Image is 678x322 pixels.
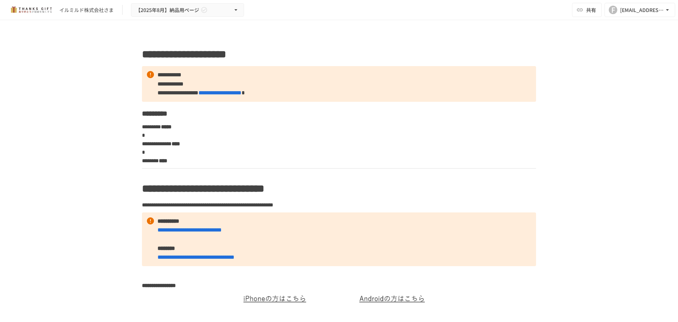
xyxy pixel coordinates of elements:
[136,6,199,14] span: 【2025年8月】納品用ページ
[605,3,675,17] button: F[EMAIL_ADDRESS][DOMAIN_NAME]
[572,3,602,17] button: 共有
[8,4,54,16] img: mMP1OxWUAhQbsRWCurg7vIHe5HqDpP7qZo7fRoNLXQh
[59,6,114,14] div: イルミルド株式会社さま
[131,3,244,17] button: 【2025年8月】納品用ページ
[586,6,596,14] span: 共有
[620,6,664,14] div: [EMAIL_ADDRESS][DOMAIN_NAME]
[609,6,617,14] div: F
